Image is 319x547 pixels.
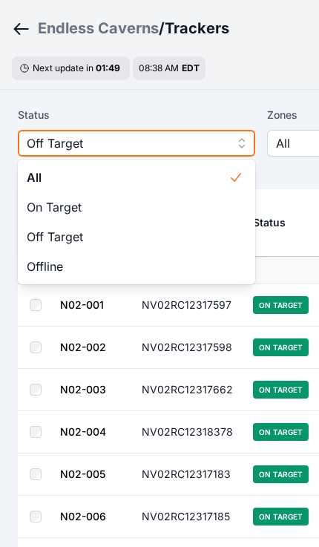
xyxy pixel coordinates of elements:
[60,425,106,438] a: N02-004
[18,160,255,284] div: Off Target
[165,18,229,39] h3: Trackers
[12,9,307,48] nav: Breadcrumb
[253,508,309,525] span: On Target
[253,423,309,441] span: On Target
[38,18,159,39] a: Endless Caverns
[27,258,228,275] span: Offline
[133,284,244,327] td: NV02RC12317597
[60,383,106,396] a: N02-003
[18,130,255,157] button: Off Target
[27,134,226,152] span: Off Target
[133,327,244,369] td: NV02RC12317598
[60,468,105,480] a: N02-005
[182,62,200,73] span: EDT
[253,338,309,356] span: On Target
[253,465,309,483] span: On Target
[253,205,297,240] button: Status
[139,62,179,73] span: 08:38 AM
[27,168,228,186] span: All
[253,381,309,399] span: On Target
[133,411,244,453] td: NV02RC12318378
[96,62,122,74] div: 01 : 49
[133,453,244,496] td: NV02RC12317183
[133,496,244,538] td: NV02RC12317185
[60,298,104,311] a: N02-001
[133,369,244,411] td: NV02RC12317662
[253,215,286,230] div: Status
[253,296,309,314] span: On Target
[27,228,228,246] span: Off Target
[18,106,255,124] label: Status
[60,341,106,353] a: N02-002
[33,62,93,73] span: Next update in
[159,18,165,39] span: /
[60,510,106,523] a: N02-006
[27,198,228,216] span: On Target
